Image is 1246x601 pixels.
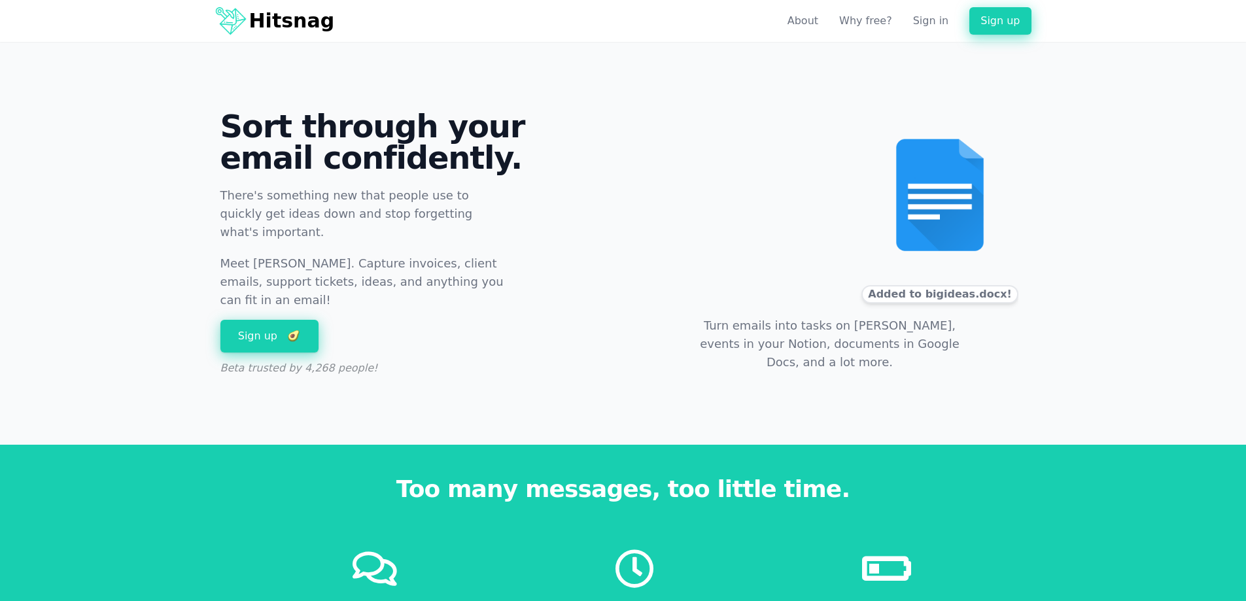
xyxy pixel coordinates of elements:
img: docs2.png [861,115,1018,283]
p: Turn emails into tasks on [PERSON_NAME], events in your Notion, documents in Google Docs, and a l... [684,317,977,371]
p: Meet [PERSON_NAME]. Capture invoices, client emails, support tickets, ideas, and anything you can... [220,254,513,309]
p: Beta trusted by 4,268 people! [220,355,513,376]
h1: Hitsnag [249,9,335,33]
p: There's something new that people use to quickly get ideas down and stop forgetting what's import... [220,186,513,241]
a: Why free? [839,13,892,29]
iframe: Feedback Button [1190,545,1230,585]
a: Sign in [913,13,949,29]
a: Sign up [969,7,1031,35]
img: Logo [215,5,247,37]
div: Added to bigideas.docx! [861,285,1018,303]
h2: Sort through your email confidently. [220,111,613,173]
a: About [787,13,818,29]
a: Sign up 🥑 [220,320,319,352]
h3: Too many messages, too little time. [226,476,1021,502]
